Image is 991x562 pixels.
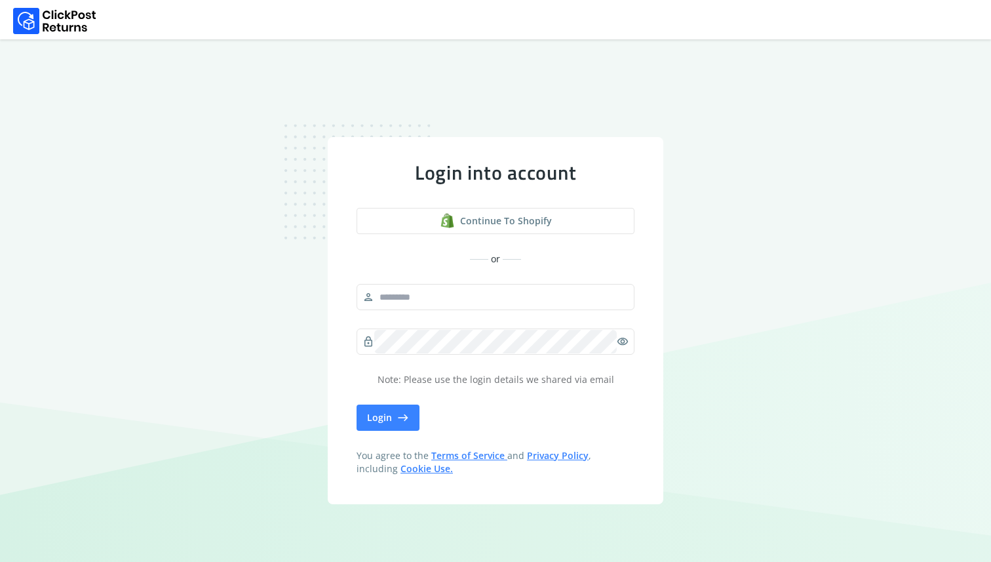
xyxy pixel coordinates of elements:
[357,208,634,234] a: shopify logoContinue to shopify
[357,161,634,184] div: Login into account
[400,462,453,475] a: Cookie Use.
[357,208,634,234] button: Continue to shopify
[362,332,374,351] span: lock
[617,332,629,351] span: visibility
[460,214,552,228] span: Continue to shopify
[362,288,374,306] span: person
[357,449,634,475] span: You agree to the and , including
[431,449,507,462] a: Terms of Service
[357,373,634,386] p: Note: Please use the login details we shared via email
[13,8,96,34] img: Logo
[357,252,634,266] div: or
[357,405,419,431] button: Login east
[440,213,455,228] img: shopify logo
[397,409,409,427] span: east
[527,449,589,462] a: Privacy Policy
